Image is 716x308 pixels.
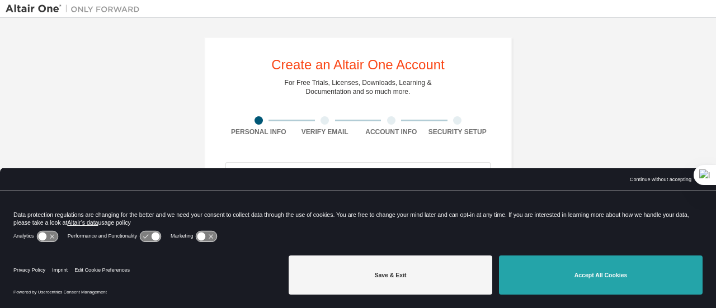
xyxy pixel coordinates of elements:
img: Altair One [6,3,145,15]
div: Security Setup [425,127,491,136]
div: Verify Email [292,127,359,136]
div: Personal Info [225,127,292,136]
div: Create an Altair One Account [271,58,445,72]
div: For Free Trials, Licenses, Downloads, Learning & Documentation and so much more. [285,78,432,96]
div: Account Info [358,127,425,136]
